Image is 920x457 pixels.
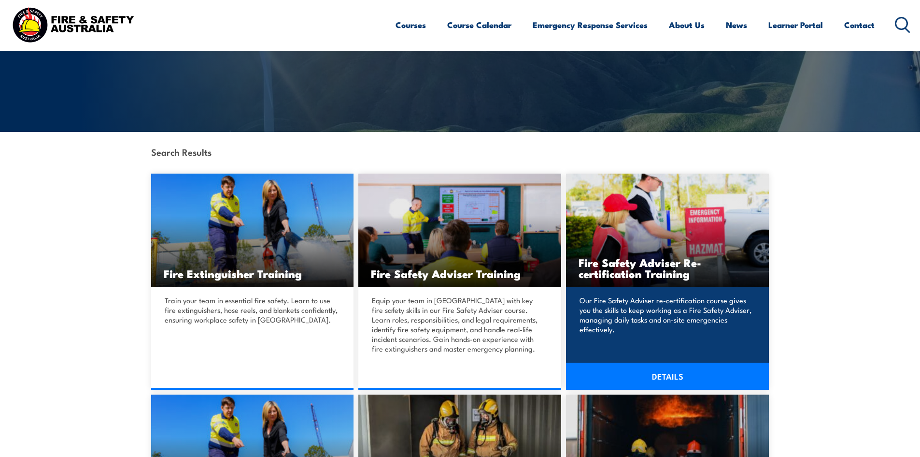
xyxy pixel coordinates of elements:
strong: Search Results [151,145,212,158]
h3: Fire Safety Adviser Re-certification Training [579,257,756,279]
img: Fire Safety Advisor [358,174,561,287]
p: Train your team in essential fire safety. Learn to use fire extinguishers, hose reels, and blanke... [165,295,338,324]
a: DETAILS [566,363,769,390]
a: Learner Portal [768,12,823,38]
a: News [726,12,747,38]
a: Courses [396,12,426,38]
p: Our Fire Safety Adviser re-certification course gives you the skills to keep working as a Fire Sa... [580,295,752,334]
a: Fire Safety Adviser Re-certification Training [566,174,769,287]
h3: Fire Extinguisher Training [164,268,341,279]
h3: Fire Safety Adviser Training [371,268,549,279]
a: Emergency Response Services [533,12,648,38]
img: Fire Safety Advisor Re-certification [566,174,769,287]
p: Equip your team in [GEOGRAPHIC_DATA] with key fire safety skills in our Fire Safety Adviser cours... [372,295,545,354]
a: Contact [844,12,875,38]
a: About Us [669,12,705,38]
a: Course Calendar [447,12,511,38]
img: Fire Extinguisher Training [151,174,354,287]
a: Fire Safety Adviser Training [358,174,561,287]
